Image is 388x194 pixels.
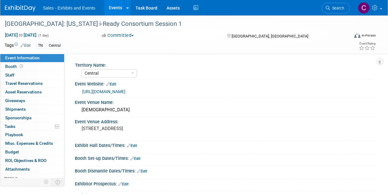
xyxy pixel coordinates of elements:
[5,141,53,146] span: Misc. Expenses & Credits
[5,55,40,60] span: Event Information
[43,6,95,10] span: Sales - Exhibits and Events
[52,178,64,186] td: Toggle Event Tabs
[5,115,32,120] span: Sponsorships
[0,54,64,62] a: Event Information
[41,178,52,186] td: Personalize Event Tab Strip
[0,97,64,105] a: Giveaways
[5,5,36,11] img: ExhibitDay
[321,32,376,41] div: Event Format
[232,34,308,38] span: [GEOGRAPHIC_DATA], [GEOGRAPHIC_DATA]
[137,169,147,173] a: Edit
[106,82,116,86] a: Edit
[361,33,376,38] div: In-Person
[322,3,350,14] a: Search
[82,126,194,131] pre: [STREET_ADDRESS]
[75,117,376,125] div: Event Venue Address:
[5,124,15,129] span: Tasks
[5,132,23,137] span: Playbook
[5,73,14,77] span: Staff
[5,158,46,163] span: ROI, Objectives & ROO
[21,43,31,48] a: Edit
[75,98,376,105] div: Event Venue Name:
[18,33,24,38] span: to
[0,71,64,79] a: Staff
[0,105,64,113] a: Shipments
[0,156,64,165] a: ROI, Objectives & ROO
[75,154,376,162] div: Booth Set-up Dates/Times:
[0,62,64,71] a: Booth
[358,2,370,14] img: Christine Lurz
[18,64,24,69] span: Booth not reserved yet
[0,174,64,182] a: more
[359,42,375,45] div: Event Rating
[0,88,64,96] a: Asset Reservations
[5,98,25,103] span: Giveaways
[75,61,373,68] div: Territory Name:
[82,89,125,94] a: [URL][DOMAIN_NAME]
[75,141,376,149] div: Exhibit Hall Dates/Times:
[0,122,64,131] a: Tasks
[75,79,376,87] div: Event Website:
[127,144,137,148] a: Edit
[5,42,31,49] td: Tags
[118,182,129,186] a: Edit
[354,33,360,38] img: Format-Inperson.png
[330,6,344,10] span: Search
[5,81,43,86] span: Travel Reservations
[47,42,63,49] div: Central
[5,32,37,38] span: [DATE] [DATE]
[0,131,64,139] a: Playbook
[0,165,64,173] a: Attachments
[5,149,19,154] span: Budget
[130,156,140,161] a: Edit
[4,175,14,180] span: more
[100,32,136,39] button: Committed
[75,166,376,174] div: Booth Dismantle Dates/Times:
[0,114,64,122] a: Sponsorships
[0,148,64,156] a: Budget
[75,179,376,187] div: Exhibitor Prospectus:
[5,89,42,94] span: Asset Reservations
[36,42,45,49] div: TN
[5,107,26,112] span: Shipments
[38,34,49,38] span: (1 day)
[5,167,30,172] span: Attachments
[79,105,371,115] div: [DEMOGRAPHIC_DATA]
[3,18,344,30] div: [GEOGRAPHIC_DATA]: [US_STATE] i-Ready Consortium Session 1
[0,139,64,148] a: Misc. Expenses & Credits
[5,64,24,69] span: Booth
[0,79,64,88] a: Travel Reservations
